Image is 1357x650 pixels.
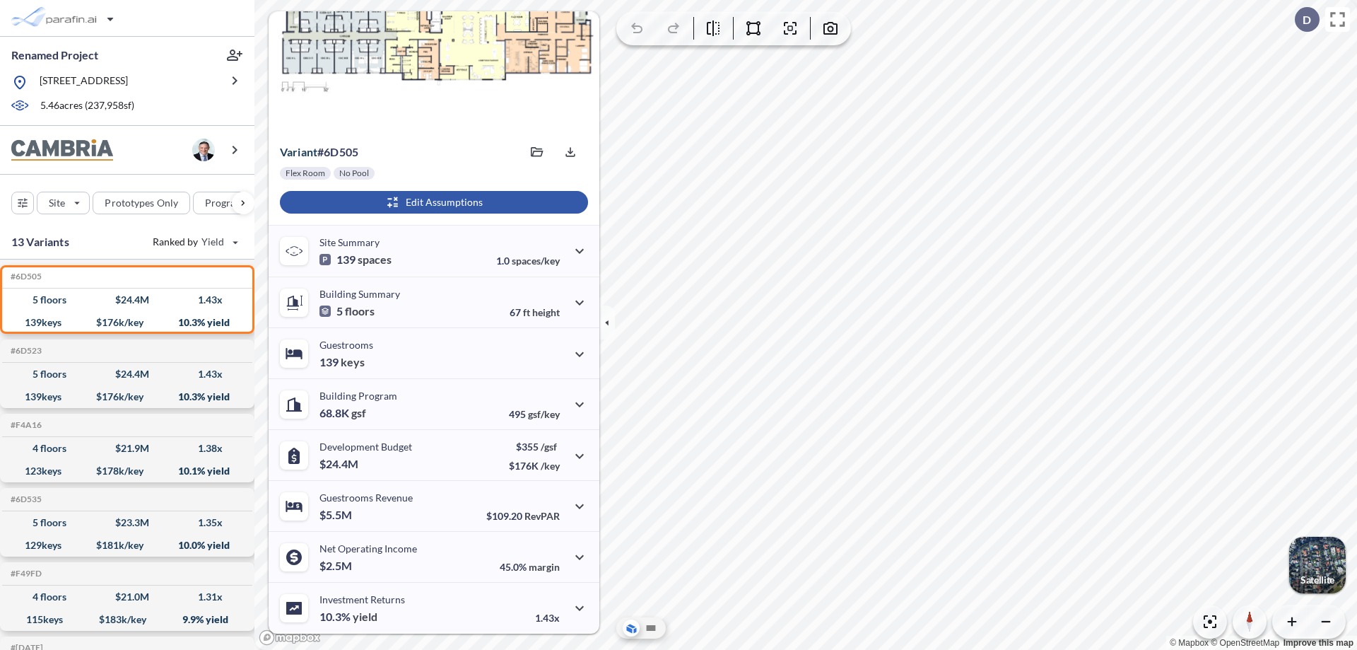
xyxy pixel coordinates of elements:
[351,406,366,420] span: gsf
[40,98,134,114] p: 5.46 acres ( 237,958 sf)
[512,255,560,267] span: spaces/key
[1289,537,1346,593] button: Switcher ImageSatellite
[524,510,560,522] span: RevPAR
[319,406,366,420] p: 68.8K
[509,408,560,420] p: 495
[510,306,560,318] p: 67
[280,145,317,158] span: Variant
[339,168,369,179] p: No Pool
[49,196,65,210] p: Site
[319,390,397,402] p: Building Program
[642,620,659,637] button: Site Plan
[37,192,90,214] button: Site
[486,510,560,522] p: $109.20
[1300,574,1334,586] p: Satellite
[1170,638,1209,648] a: Mapbox
[11,47,98,63] p: Renamed Project
[93,192,190,214] button: Prototypes Only
[8,569,42,579] h5: Click to copy the code
[205,196,245,210] p: Program
[319,492,413,504] p: Guestrooms Revenue
[1303,13,1311,26] p: D
[319,542,417,555] p: Net Operating Income
[193,192,269,214] button: Program
[1289,537,1346,593] img: Switcher Image
[535,612,560,624] p: 1.43x
[8,346,42,356] h5: Click to copy the code
[341,355,365,369] span: keys
[345,304,375,318] span: floors
[192,139,215,161] img: user logo
[319,457,360,471] p: $24.4M
[541,460,560,472] span: /key
[8,420,42,430] h5: Click to copy the code
[528,408,560,420] span: gsf/key
[319,304,375,318] p: 5
[319,593,405,605] p: Investment Returns
[523,306,530,318] span: ft
[319,339,373,351] p: Guestrooms
[286,168,325,179] p: Flex Room
[319,236,380,248] p: Site Summary
[500,561,560,573] p: 45.0%
[259,629,321,646] a: Mapbox homepage
[8,494,42,504] h5: Click to copy the code
[541,441,557,453] span: /gsf
[319,253,392,267] p: 139
[623,620,640,637] button: Aerial View
[319,508,354,522] p: $5.5M
[509,460,560,472] p: $176K
[509,441,560,453] p: $355
[1283,638,1353,648] a: Improve this map
[319,559,354,573] p: $2.5M
[40,74,128,91] p: [STREET_ADDRESS]
[529,561,560,573] span: margin
[105,196,178,210] p: Prototypes Only
[201,235,225,249] span: Yield
[319,355,365,369] p: 139
[280,145,358,159] p: # 6d505
[141,231,247,253] button: Ranked by Yield
[319,288,400,300] p: Building Summary
[8,272,42,282] h5: Click to copy the code
[496,255,560,267] p: 1.0
[532,306,560,318] span: height
[358,253,392,267] span: spaces
[319,610,377,624] p: 10.3%
[319,441,412,453] p: Development Budget
[1211,638,1279,648] a: OpenStreetMap
[11,139,113,161] img: BrandImage
[280,191,588,214] button: Edit Assumptions
[353,610,377,624] span: yield
[11,233,69,250] p: 13 Variants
